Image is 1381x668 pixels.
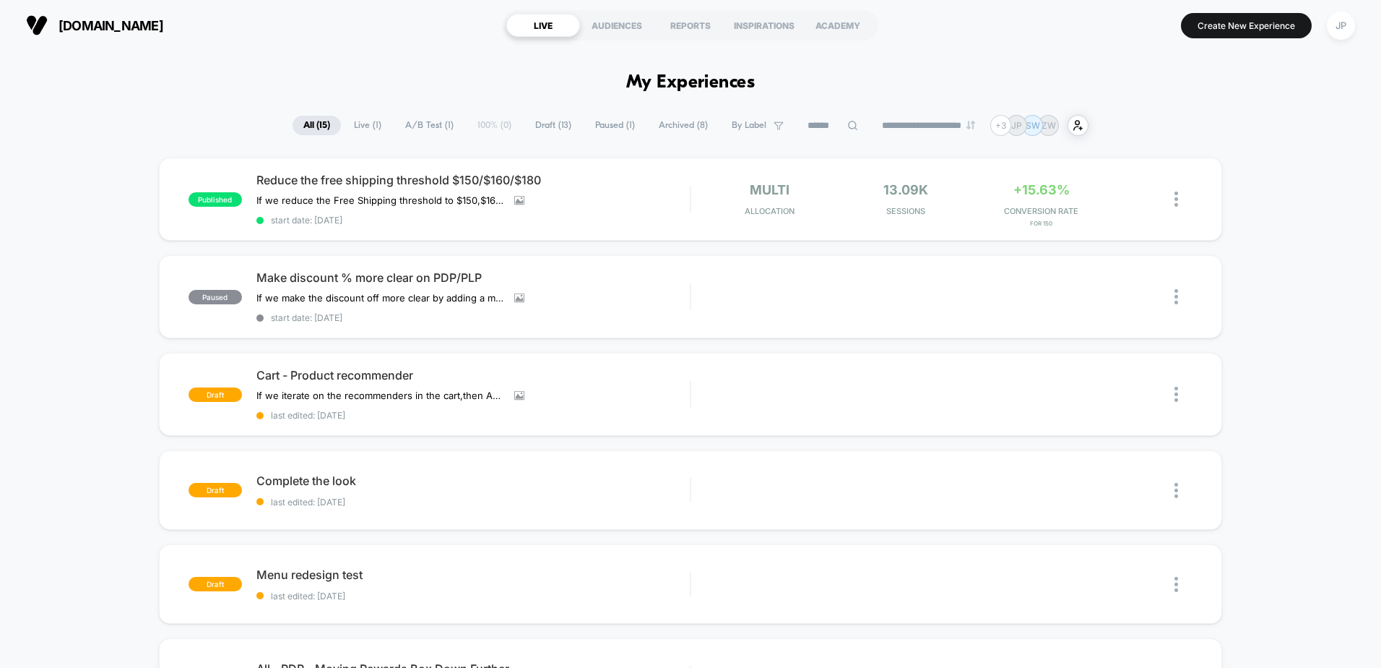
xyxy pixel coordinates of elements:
[256,410,690,421] span: last edited: [DATE]
[1013,182,1070,197] span: +15.63%
[256,591,690,601] span: last edited: [DATE]
[648,116,719,135] span: Archived ( 8 )
[293,116,341,135] span: All ( 15 )
[584,116,646,135] span: Paused ( 1 )
[59,18,163,33] span: [DOMAIN_NAME]
[745,206,795,216] span: Allocation
[256,194,503,206] span: If we reduce the Free Shipping threshold to $150,$160 & $180,then conversions will increase,becau...
[256,474,690,488] span: Complete the look
[189,387,242,402] span: draft
[750,182,789,197] span: multi
[732,120,766,131] span: By Label
[1042,120,1056,131] p: ZW
[977,220,1106,227] span: for 150
[1026,120,1040,131] p: SW
[841,206,970,216] span: Sessions
[256,215,690,226] span: start date: [DATE]
[506,14,580,37] div: LIVE
[256,312,690,323] span: start date: [DATE]
[1174,577,1178,592] img: close
[256,368,690,382] span: Cart - Product recommender
[394,116,464,135] span: A/B Test ( 1 )
[977,206,1106,216] span: CONVERSION RATE
[256,173,690,187] span: Reduce the free shipping threshold $150/$160/$180
[990,115,1011,136] div: + 3
[343,116,392,135] span: Live ( 1 )
[1322,11,1359,40] button: JP
[524,116,582,135] span: Draft ( 13 )
[1011,120,1022,131] p: JP
[189,577,242,591] span: draft
[654,14,727,37] div: REPORTS
[256,390,503,401] span: If we iterate on the recommenders in the cart,then AOV will increase,because personalisation in t...
[256,497,690,508] span: last edited: [DATE]
[801,14,875,37] div: ACADEMY
[727,14,801,37] div: INSPIRATIONS
[189,290,242,304] span: paused
[189,192,242,207] span: published
[256,568,690,582] span: Menu redesign test
[256,270,690,285] span: Make discount % more clear on PDP/PLP
[966,121,975,129] img: end
[580,14,654,37] div: AUDIENCES
[1174,387,1178,402] img: close
[1174,483,1178,498] img: close
[256,292,503,304] span: If we make the discount off more clear by adding a marker,then Add to Carts & CR will increase,be...
[1174,289,1178,304] img: close
[1327,12,1355,40] div: JP
[189,483,242,497] span: draft
[22,14,168,37] button: [DOMAIN_NAME]
[26,14,48,36] img: Visually logo
[1174,192,1178,207] img: close
[883,182,928,197] span: 13.09k
[1181,13,1312,38] button: Create New Experience
[626,72,756,93] h1: My Experiences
